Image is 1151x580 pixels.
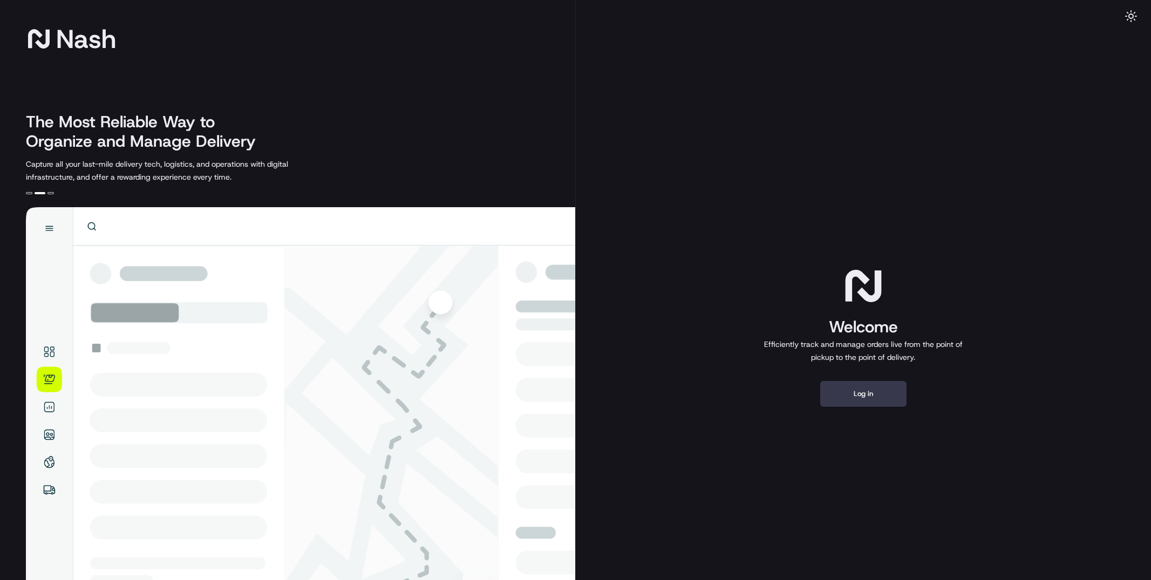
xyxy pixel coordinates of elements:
button: Log in [820,381,907,407]
p: Capture all your last-mile delivery tech, logistics, and operations with digital infrastructure, ... [26,158,337,183]
h2: The Most Reliable Way to Organize and Manage Delivery [26,112,268,151]
p: Efficiently track and manage orders live from the point of pickup to the point of delivery. [760,338,967,364]
h1: Welcome [760,316,967,338]
span: Nash [56,28,116,50]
